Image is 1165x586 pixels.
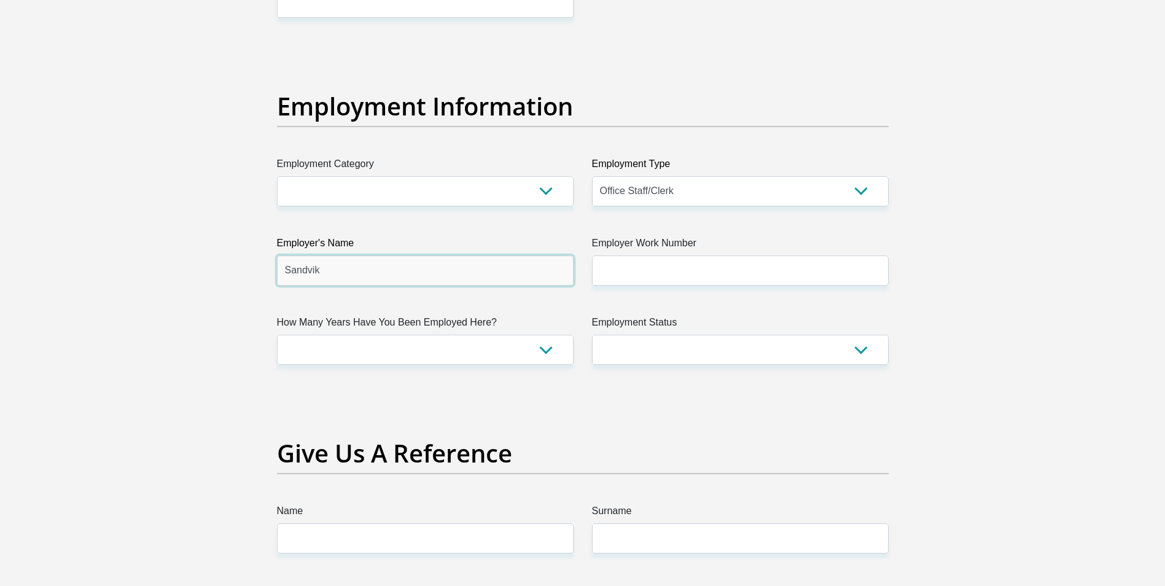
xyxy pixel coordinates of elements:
label: Employment Category [277,157,574,176]
label: Employment Status [592,315,889,335]
input: Employer's Name [277,256,574,286]
label: How Many Years Have You Been Employed Here? [277,315,574,335]
label: Name [277,504,574,523]
label: Surname [592,504,889,523]
input: Surname [592,523,889,553]
label: Employer's Name [277,236,574,256]
h2: Employment Information [277,92,889,121]
label: Employer Work Number [592,236,889,256]
h2: Give Us A Reference [277,439,889,468]
input: Employer Work Number [592,256,889,286]
label: Employment Type [592,157,889,176]
input: Name [277,523,574,553]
